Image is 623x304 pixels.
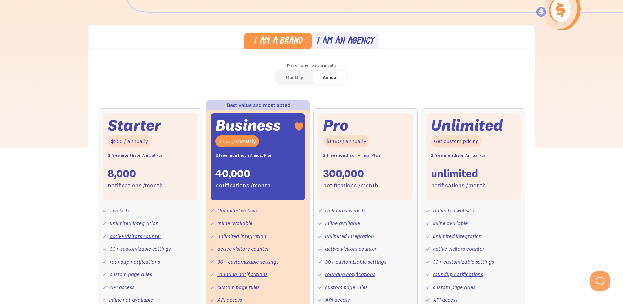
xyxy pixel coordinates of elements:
strong: 2 free months [431,153,460,158]
div: notifications /month [431,181,486,190]
a: active visitors counter [217,245,269,252]
strong: 2 free months [108,153,137,158]
div: 30+ customizable settings [110,244,171,254]
div: Business [215,118,281,132]
div: notifications /month [108,181,163,190]
a: roundup notifications [110,258,160,265]
strong: 2 free months [323,153,352,158]
div: on Annual Plan [108,151,165,160]
div: I am a brand [254,37,302,46]
div: API access [110,282,134,292]
div: custom page rules [325,282,367,292]
div: 30+ customizable settings [217,257,278,266]
a: active visitors counter [325,245,377,252]
div: Inline available [433,218,468,228]
div: on Annual Plan [431,151,488,160]
a: active visitors counter [433,245,484,252]
div: Unlimited website [325,206,366,215]
strong: 2 free months [215,153,244,158]
div: on Annual Plan [323,151,380,160]
div: custom page rules [433,282,475,292]
a: roundup notifications [433,271,483,277]
div: Unlimited website [217,206,258,215]
div: 8,000 [108,167,136,181]
a: active visitors counter [110,233,161,239]
div: unlimited integration [110,218,159,228]
div: Monthly [286,73,303,82]
div: Pro [323,118,348,132]
div: I am an agency [316,37,374,46]
div: custom page rules [110,269,152,279]
div: Starter [108,118,161,132]
div: 40,000 [215,167,250,181]
div: 30+ customizable settings [325,257,386,266]
div: Inline available [217,218,252,228]
div: $1490 / annually [323,135,369,147]
div: $750 / annually [215,135,259,147]
div: Get custom pricing [431,135,482,147]
div: Annual [323,73,338,82]
div: custom page rules [217,282,260,292]
div: 300,000 [323,167,364,181]
div: notifications /month [215,181,271,190]
iframe: Toggle Customer Support [590,271,610,291]
div: on Annual Plan [215,151,272,160]
div: notifications /month [323,181,378,190]
a: roundup notifications [325,271,375,277]
div: unlimited integration [325,231,374,241]
div: 17% off when paid annually [88,61,535,70]
a: roundup notifications [217,271,268,277]
div: unlimited [431,167,478,181]
div: Unlimited website [433,206,474,215]
div: 30+ customizable settings [433,257,494,266]
div: 1 website [110,206,130,215]
div: unlimited integration [433,231,482,241]
div: $250 / annually [108,135,151,147]
div: unlimited integration [217,231,266,241]
div: Unlimited [431,118,503,132]
div: Inline available [325,218,360,228]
